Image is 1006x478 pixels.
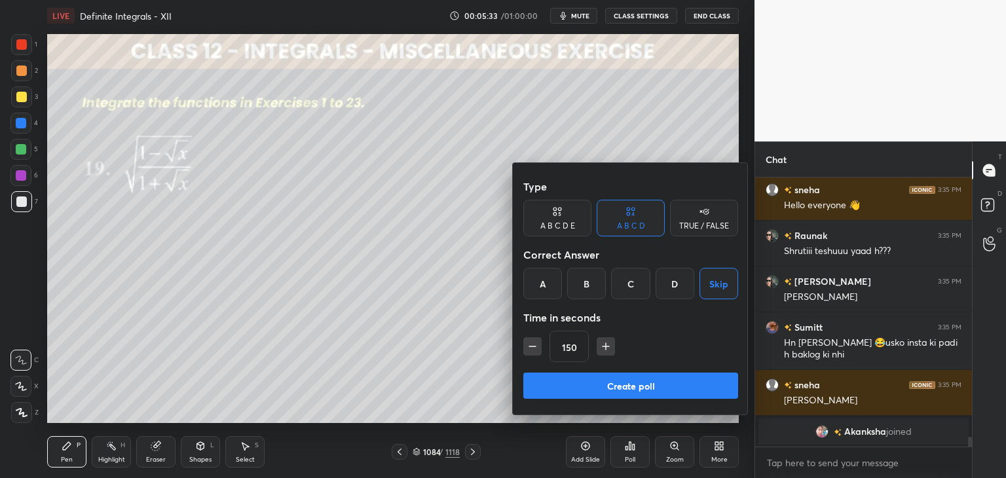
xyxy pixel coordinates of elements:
[656,268,694,299] div: D
[679,222,729,230] div: TRUE / FALSE
[523,268,562,299] div: A
[567,268,606,299] div: B
[617,222,645,230] div: A B C D
[540,222,575,230] div: A B C D E
[611,268,650,299] div: C
[523,304,738,331] div: Time in seconds
[523,373,738,399] button: Create poll
[699,268,738,299] button: Skip
[523,242,738,268] div: Correct Answer
[523,174,738,200] div: Type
